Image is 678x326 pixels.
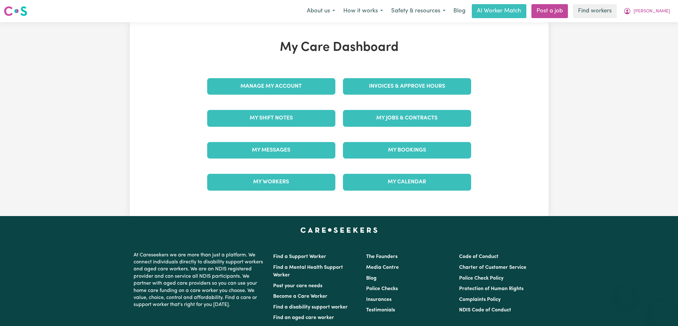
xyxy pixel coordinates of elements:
[300,228,378,233] a: Careseekers home page
[4,4,27,18] a: Careseekers logo
[472,4,526,18] a: AI Worker Match
[339,4,387,18] button: How it works
[459,254,498,259] a: Code of Conduct
[273,254,326,259] a: Find a Support Worker
[366,308,395,313] a: Testimonials
[207,174,335,190] a: My Workers
[343,78,471,95] a: Invoices & Approve Hours
[459,286,523,291] a: Protection of Human Rights
[273,315,334,320] a: Find an aged care worker
[207,142,335,159] a: My Messages
[366,254,398,259] a: The Founders
[4,5,27,17] img: Careseekers logo
[303,4,339,18] button: About us
[366,286,398,291] a: Police Checks
[134,249,266,311] p: At Careseekers we are more than just a platform. We connect individuals directly to disability su...
[343,110,471,126] a: My Jobs & Contracts
[366,297,392,302] a: Insurances
[366,276,377,281] a: Blog
[207,110,335,126] a: My Shift Notes
[573,4,617,18] a: Find workers
[531,4,568,18] a: Post a job
[387,4,450,18] button: Safety & resources
[343,142,471,159] a: My Bookings
[459,308,511,313] a: NDIS Code of Conduct
[366,265,399,270] a: Media Centre
[634,8,670,15] span: [PERSON_NAME]
[450,4,469,18] a: Blog
[273,283,322,289] a: Post your care needs
[343,174,471,190] a: My Calendar
[459,297,501,302] a: Complaints Policy
[273,265,343,278] a: Find a Mental Health Support Worker
[653,301,673,321] iframe: Button to launch messaging window
[273,305,348,310] a: Find a disability support worker
[619,4,674,18] button: My Account
[273,294,327,299] a: Become a Care Worker
[619,285,631,298] iframe: Close message
[203,40,475,55] h1: My Care Dashboard
[459,276,504,281] a: Police Check Policy
[459,265,526,270] a: Charter of Customer Service
[207,78,335,95] a: Manage My Account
